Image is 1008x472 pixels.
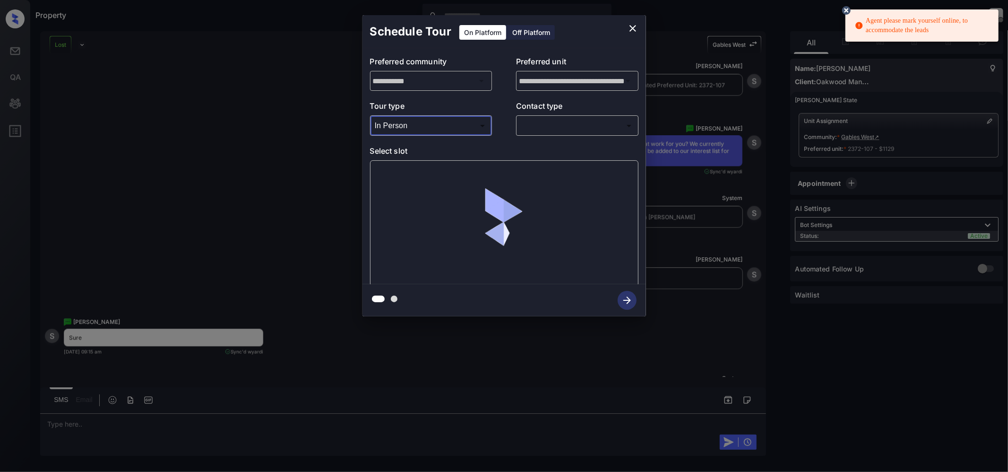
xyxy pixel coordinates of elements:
button: btn-next [612,288,642,313]
div: Agent please mark yourself online, to accommodate the leads [855,12,991,39]
div: In Person [372,118,490,133]
p: Preferred unit [516,56,638,71]
h2: Schedule Tour [362,15,459,48]
p: Contact type [516,100,638,115]
p: Tour type [370,100,492,115]
img: loaderv1.7921fd1ed0a854f04152.gif [448,168,560,279]
p: Select slot [370,145,638,160]
div: Off Platform [508,25,555,40]
p: Preferred community [370,56,492,71]
button: close [623,19,642,38]
div: On Platform [459,25,506,40]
